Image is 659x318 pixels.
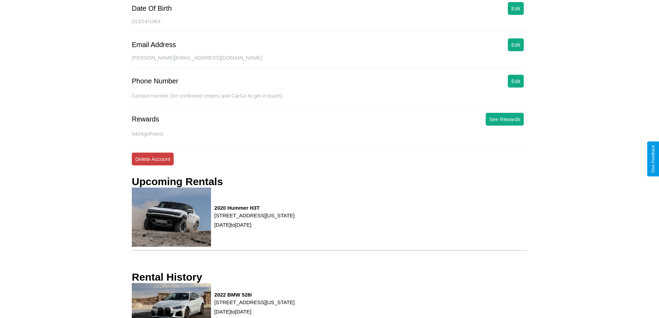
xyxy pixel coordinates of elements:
button: Edit [508,38,524,51]
p: [DATE] to [DATE] [214,220,295,229]
div: Date Of Birth [132,4,172,12]
button: See Rewards [486,113,524,126]
h3: 2022 BMW 528i [214,292,295,298]
div: Give Feedback [651,145,656,173]
img: rental [132,188,211,247]
p: [STREET_ADDRESS][US_STATE] [214,211,295,220]
div: Contact number (for confirmed renters and CarGo to get in touch). [132,93,527,106]
p: 5404 goPoints [132,129,527,138]
h3: Rental History [132,271,202,283]
p: [STREET_ADDRESS][US_STATE] [214,298,295,307]
button: Edit [508,75,524,88]
div: [PERSON_NAME][EMAIL_ADDRESS][DOMAIN_NAME] [132,55,527,68]
div: 012/24/1964 [132,18,527,31]
button: Edit [508,2,524,15]
p: [DATE] to [DATE] [214,307,295,316]
div: Rewards [132,115,159,123]
h3: 2020 Hummer H3T [214,205,295,211]
div: Email Address [132,41,176,49]
h3: Upcoming Rentals [132,176,223,188]
div: Phone Number [132,77,179,85]
button: Delete Account [132,153,174,165]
